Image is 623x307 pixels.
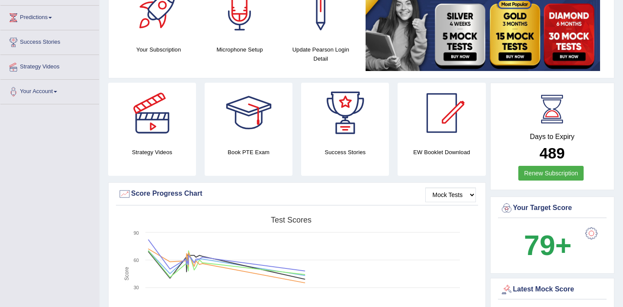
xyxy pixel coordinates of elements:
[0,6,99,27] a: Predictions
[500,283,605,296] div: Latest Mock Score
[0,30,99,52] a: Success Stories
[524,229,572,261] b: 79+
[271,216,311,224] tspan: Test scores
[134,285,139,290] text: 30
[118,187,476,200] div: Score Progress Chart
[500,202,605,215] div: Your Target Score
[500,133,605,141] h4: Days to Expiry
[122,45,195,54] h4: Your Subscription
[398,148,485,157] h4: EW Booklet Download
[301,148,389,157] h4: Success Stories
[0,55,99,77] a: Strategy Videos
[124,267,130,281] tspan: Score
[540,145,565,162] b: 489
[518,166,584,181] a: Renew Subscription
[134,230,139,236] text: 90
[203,45,276,54] h4: Microphone Setup
[108,148,196,157] h4: Strategy Videos
[134,258,139,263] text: 60
[0,80,99,101] a: Your Account
[205,148,292,157] h4: Book PTE Exam
[285,45,357,63] h4: Update Pearson Login Detail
